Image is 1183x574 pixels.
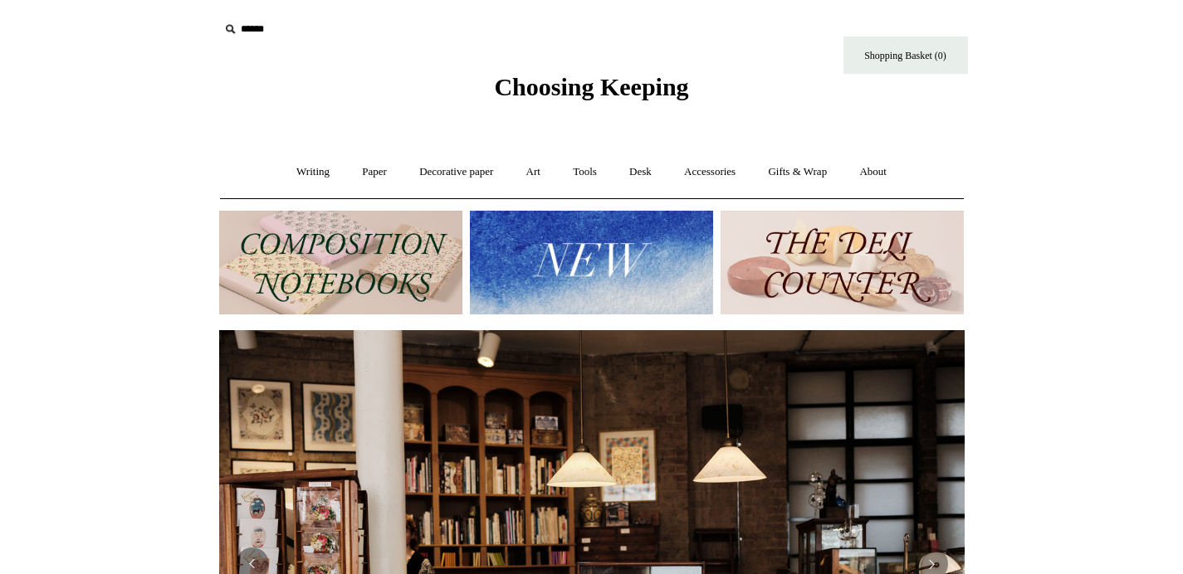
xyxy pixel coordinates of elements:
a: Accessories [669,150,750,194]
img: New.jpg__PID:f73bdf93-380a-4a35-bcfe-7823039498e1 [470,211,713,314]
a: Shopping Basket (0) [843,36,968,74]
a: Choosing Keeping [494,86,688,98]
a: Art [511,150,555,194]
a: Desk [614,150,667,194]
img: 202302 Composition ledgers.jpg__PID:69722ee6-fa44-49dd-a067-31375e5d54ec [219,211,462,314]
a: Gifts & Wrap [753,150,842,194]
a: About [844,150,902,194]
a: Decorative paper [404,150,508,194]
a: Writing [281,150,345,194]
a: Paper [347,150,402,194]
img: The Deli Counter [721,211,964,314]
span: Choosing Keeping [494,73,688,100]
a: Tools [558,150,612,194]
